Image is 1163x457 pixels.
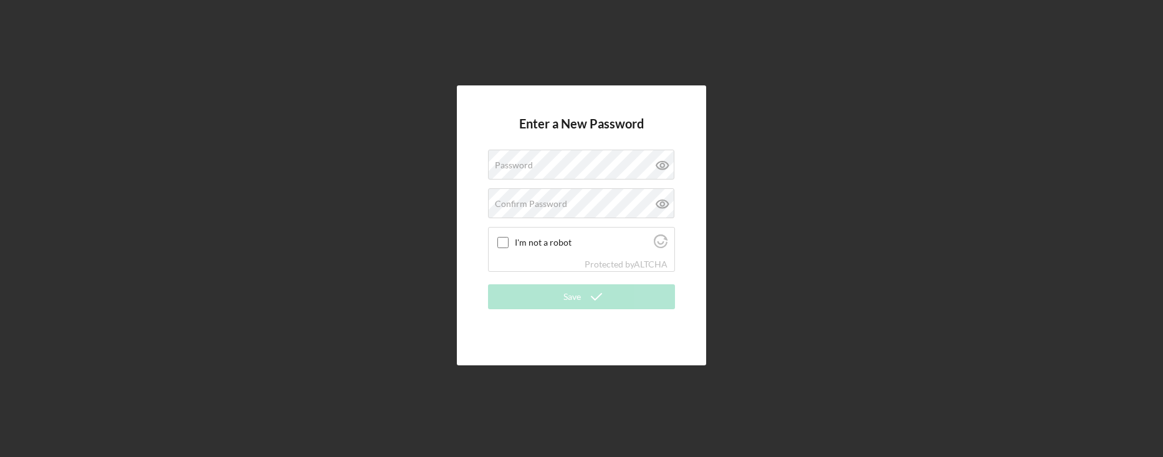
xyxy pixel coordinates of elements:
label: Password [495,160,533,170]
h4: Enter a New Password [519,117,644,150]
div: Protected by [585,259,668,269]
a: Visit Altcha.org [634,259,668,269]
a: Visit Altcha.org [654,239,668,250]
label: Confirm Password [495,199,567,209]
button: Save [488,284,675,309]
div: Save [563,284,581,309]
label: I'm not a robot [515,238,650,248]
